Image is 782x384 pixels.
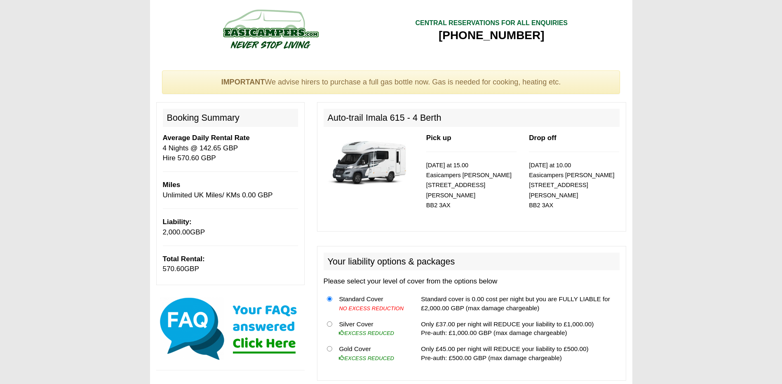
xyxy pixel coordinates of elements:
strong: IMPORTANT [221,78,265,86]
span: 570.60 [163,265,184,273]
p: Please select your level of cover from the options below [324,276,620,286]
i: EXCESS REDUCED [339,355,394,361]
b: Total Rental: [163,255,205,263]
td: Only £37.00 per night will REDUCE your liability to £1,000.00) Pre-auth: £1,000.00 GBP (max damag... [418,316,619,341]
p: GBP [163,254,298,274]
i: EXCESS REDUCED [339,330,394,336]
h2: Auto-trail Imala 615 - 4 Berth [324,109,620,127]
b: Average Daily Rental Rate [163,134,250,142]
p: 4 Nights @ 142.65 GBP Hire 570.60 GBP [163,133,298,163]
small: [DATE] at 15.00 Easicampers [PERSON_NAME] [STREET_ADDRESS] [PERSON_NAME] BB2 3AX [426,162,512,209]
b: Liability: [163,218,192,226]
span: 2,000.00 [163,228,190,236]
h2: Booking Summary [163,109,298,127]
b: Miles [163,181,181,189]
div: CENTRAL RESERVATIONS FOR ALL ENQUIRIES [415,19,568,28]
small: [DATE] at 10.00 Easicampers [PERSON_NAME] [STREET_ADDRESS] [PERSON_NAME] BB2 3AX [529,162,614,209]
p: GBP [163,217,298,237]
p: Unlimited UK Miles/ KMs 0.00 GBP [163,180,298,200]
td: Gold Cover [336,341,409,366]
img: campers-checkout-logo.png [192,6,349,52]
img: 344.jpg [324,133,414,191]
div: [PHONE_NUMBER] [415,28,568,43]
b: Drop off [529,134,556,142]
img: Click here for our most common FAQs [156,296,305,362]
td: Silver Cover [336,316,409,341]
h2: Your liability options & packages [324,253,620,271]
td: Standard cover is 0.00 cost per night but you are FULLY LIABLE for £2,000.00 GBP (max damage char... [418,291,619,316]
td: Only £45.00 per night will REDUCE your liability to £500.00) Pre-auth: £500.00 GBP (max damage ch... [418,341,619,366]
b: Pick up [426,134,451,142]
td: Standard Cover [336,291,409,316]
div: We advise hirers to purchase a full gas bottle now. Gas is needed for cooking, heating etc. [162,70,620,94]
i: NO EXCESS REDUCTION [339,305,404,311]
